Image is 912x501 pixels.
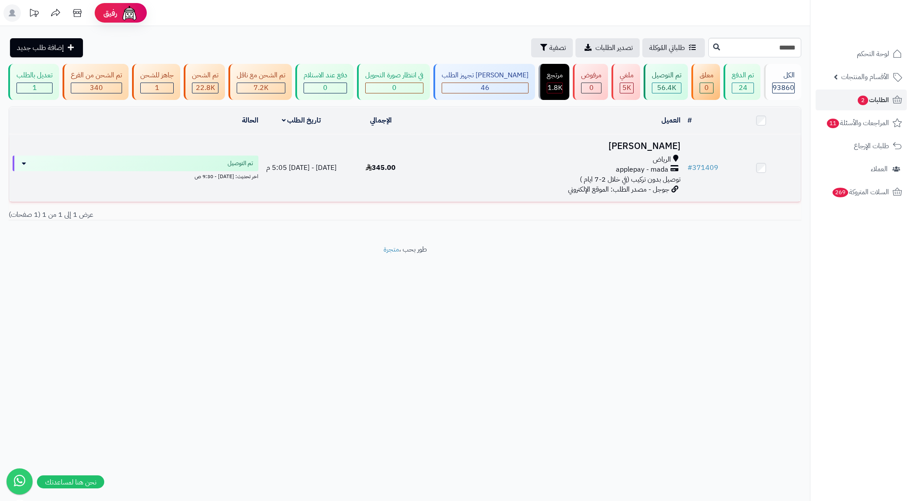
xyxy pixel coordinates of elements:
[531,38,573,57] button: تصفية
[383,244,399,255] a: متجرة
[547,83,562,93] div: 1799
[589,83,594,93] span: 0
[304,83,347,93] div: 0
[841,71,889,83] span: الأقسام والمنتجات
[568,184,669,195] span: جوجل - مصدر الطلب: الموقع الإلكتروني
[816,136,907,156] a: طلبات الإرجاع
[237,83,285,93] div: 7223
[141,83,173,93] div: 1
[661,115,681,126] a: العميل
[722,64,762,100] a: تم الدفع 24
[762,64,803,100] a: الكل93860
[858,96,868,105] span: 2
[17,83,52,93] div: 1
[610,64,642,100] a: ملغي 5K
[649,43,685,53] span: طلباتي المُوكلة
[732,70,754,80] div: تم الدفع
[33,83,37,93] span: 1
[71,83,122,93] div: 340
[254,83,268,93] span: 7.2K
[481,83,489,93] span: 46
[17,70,53,80] div: تعديل بالطلب
[816,90,907,110] a: الطلبات2
[622,83,631,93] span: 5K
[182,64,227,100] a: تم الشحن 22.8K
[642,64,690,100] a: تم التوصيل 56.4K
[103,8,117,18] span: رفيق
[282,115,321,126] a: تاريخ الطلب
[2,210,405,220] div: عرض 1 إلى 1 من 1 (1 صفحات)
[580,174,681,185] span: توصيل بدون تركيب (في خلال 2-7 ايام )
[10,38,83,57] a: إضافة طلب جديد
[323,83,327,93] span: 0
[832,186,889,198] span: السلات المتروكة
[857,94,889,106] span: الطلبات
[700,83,713,93] div: 0
[549,43,566,53] span: تصفية
[537,64,571,100] a: مرتجع 1.8K
[575,38,640,57] a: تصدير الطلبات
[294,64,355,100] a: دفع عند الاستلام 0
[7,64,61,100] a: تعديل بالطلب 1
[155,83,159,93] span: 1
[130,64,182,100] a: جاهز للشحن 1
[620,83,633,93] div: 4950
[432,64,537,100] a: [PERSON_NAME] تجهيز الطلب 46
[687,163,692,173] span: #
[816,159,907,179] a: العملاء
[571,64,610,100] a: مرفوض 0
[653,155,671,165] span: الرياض
[242,115,258,126] a: الحالة
[871,163,888,175] span: العملاء
[816,43,907,64] a: لوحة التحكم
[816,182,907,202] a: السلات المتروكة269
[61,64,130,100] a: تم الشحن من الفرع 340
[857,48,889,60] span: لوحة التحكم
[424,141,681,151] h3: [PERSON_NAME]
[392,83,397,93] span: 0
[366,83,423,93] div: 0
[355,64,432,100] a: في انتظار صورة التحويل 0
[140,70,174,80] div: جاهز للشحن
[227,64,294,100] a: تم الشحن مع ناقل 7.2K
[652,83,681,93] div: 56408
[23,4,45,24] a: تحديثات المنصة
[690,64,722,100] a: معلق 0
[90,83,103,93] span: 340
[687,115,692,126] a: #
[237,70,285,80] div: تم الشحن مع ناقل
[704,83,709,93] span: 0
[854,140,889,152] span: طلبات الإرجاع
[13,171,258,180] div: اخر تحديث: [DATE] - 9:30 ص
[192,70,218,80] div: تم الشحن
[595,43,633,53] span: تصدير الطلبات
[732,83,753,93] div: 24
[827,119,839,128] span: 11
[826,117,889,129] span: المراجعات والأسئلة
[442,70,529,80] div: [PERSON_NAME] تجهيز الطلب
[548,83,562,93] span: 1.8K
[652,70,681,80] div: تم التوصيل
[365,70,423,80] div: في انتظار صورة التحويل
[772,70,795,80] div: الكل
[581,70,601,80] div: مرفوض
[366,163,396,173] span: 345.00
[700,70,714,80] div: معلق
[582,83,601,93] div: 0
[17,43,64,53] span: إضافة طلب جديد
[616,165,668,175] span: applepay - mada
[547,70,563,80] div: مرتجع
[833,188,848,197] span: 269
[816,113,907,133] a: المراجعات والأسئلة11
[442,83,528,93] div: 46
[304,70,347,80] div: دفع عند الاستلام
[687,163,718,173] a: #371409
[71,70,122,80] div: تم الشحن من الفرع
[266,163,337,173] span: [DATE] - [DATE] 5:05 م
[739,83,747,93] span: 24
[121,4,138,22] img: ai-face.png
[228,159,253,168] span: تم التوصيل
[196,83,215,93] span: 22.8K
[620,70,634,80] div: ملغي
[773,83,794,93] span: 93860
